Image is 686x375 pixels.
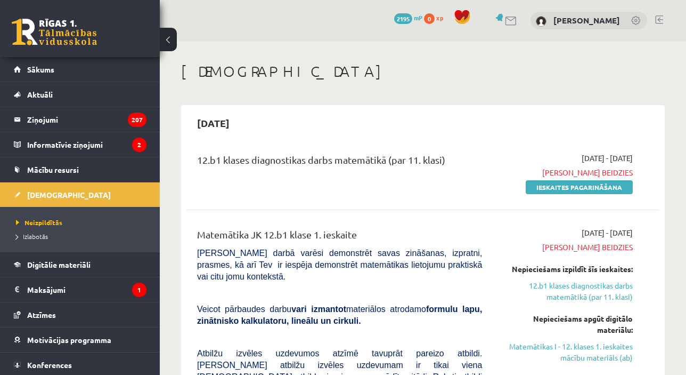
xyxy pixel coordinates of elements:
[14,252,146,277] a: Digitālie materiāli
[14,328,146,352] a: Motivācijas programma
[498,313,633,336] div: Nepieciešams apgūt digitālo materiālu:
[14,107,146,132] a: Ziņojumi207
[132,283,146,297] i: 1
[197,227,482,247] div: Matemātika JK 12.b1 klase 1. ieskaite
[197,153,482,172] div: 12.b1 klases diagnostikas darbs matemātikā (par 11. klasi)
[394,13,412,24] span: 2195
[197,249,482,281] span: [PERSON_NAME] darbā varēsi demonstrēt savas zināšanas, izpratni, prasmes, kā arī Tev ir iespēja d...
[414,13,422,22] span: mP
[291,305,346,314] b: vari izmantot
[27,90,53,99] span: Aktuāli
[498,341,633,363] a: Matemātikas I - 12. klases 1. ieskaites mācību materiāls (ab)
[27,65,54,74] span: Sākums
[128,113,146,127] i: 207
[27,132,146,157] legend: Informatīvie ziņojumi
[394,13,422,22] a: 2195 mP
[498,167,633,178] span: [PERSON_NAME] beidzies
[27,190,111,200] span: [DEMOGRAPHIC_DATA]
[27,165,79,174] span: Mācību resursi
[27,260,91,269] span: Digitālie materiāli
[27,335,111,345] span: Motivācijas programma
[132,138,146,152] i: 2
[498,242,633,253] span: [PERSON_NAME] beidzies
[536,16,546,27] img: Anrijs Beikmanis
[186,110,240,135] h2: [DATE]
[27,107,146,132] legend: Ziņojumi
[436,13,443,22] span: xp
[197,305,482,325] b: formulu lapu, zinātnisko kalkulatoru, lineālu un cirkuli.
[14,82,146,107] a: Aktuāli
[181,62,665,81] h1: [DEMOGRAPHIC_DATA]
[14,277,146,302] a: Maksājumi1
[14,302,146,327] a: Atzīmes
[582,227,633,238] span: [DATE] - [DATE]
[12,19,97,45] a: Rīgas 1. Tālmācības vidusskola
[197,305,482,325] span: Veicot pārbaudes darbu materiālos atrodamo
[16,232,149,241] a: Izlabotās
[424,13,435,24] span: 0
[553,15,620,26] a: [PERSON_NAME]
[424,13,448,22] a: 0 xp
[14,132,146,157] a: Informatīvie ziņojumi2
[16,218,62,227] span: Neizpildītās
[27,310,56,320] span: Atzīmes
[582,153,633,164] span: [DATE] - [DATE]
[14,57,146,82] a: Sākums
[14,182,146,207] a: [DEMOGRAPHIC_DATA]
[498,280,633,302] a: 12.b1 klases diagnostikas darbs matemātikā (par 11. klasi)
[526,180,633,194] a: Ieskaites pagarināšana
[16,218,149,227] a: Neizpildītās
[16,232,48,241] span: Izlabotās
[498,264,633,275] div: Nepieciešams izpildīt šīs ieskaites:
[27,360,72,370] span: Konferences
[27,277,146,302] legend: Maksājumi
[14,157,146,182] a: Mācību resursi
